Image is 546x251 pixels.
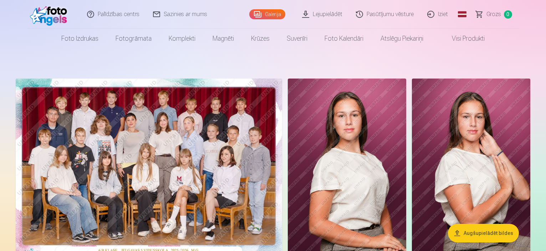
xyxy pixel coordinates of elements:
a: Foto izdrukas [53,29,107,49]
a: Foto kalendāri [316,29,372,49]
button: Augšupielādēt bildes [448,224,519,242]
span: Grozs [486,10,501,19]
a: Fotogrāmata [107,29,160,49]
a: Komplekti [160,29,204,49]
a: Suvenīri [278,29,316,49]
a: Galerija [249,9,285,19]
a: Atslēgu piekariņi [372,29,432,49]
img: /fa1 [30,3,71,26]
a: Visi produkti [432,29,493,49]
a: Krūzes [243,29,278,49]
a: Magnēti [204,29,243,49]
span: 0 [504,10,512,19]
